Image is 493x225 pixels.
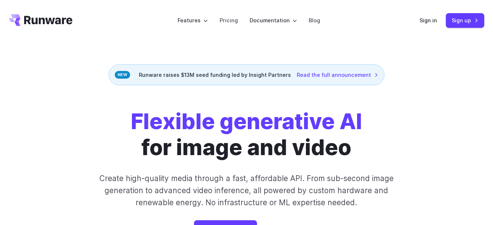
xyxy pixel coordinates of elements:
[9,14,72,26] a: Go to /
[446,13,484,27] a: Sign up
[420,16,437,25] a: Sign in
[131,108,362,134] strong: Flexible generative AI
[109,64,384,85] div: Runware raises $13M seed funding led by Insight Partners
[220,16,238,25] a: Pricing
[94,172,399,209] p: Create high-quality media through a fast, affordable API. From sub-second image generation to adv...
[131,109,362,161] h1: for image and video
[309,16,320,25] a: Blog
[297,71,378,79] a: Read the full announcement
[250,16,297,25] label: Documentation
[178,16,208,25] label: Features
